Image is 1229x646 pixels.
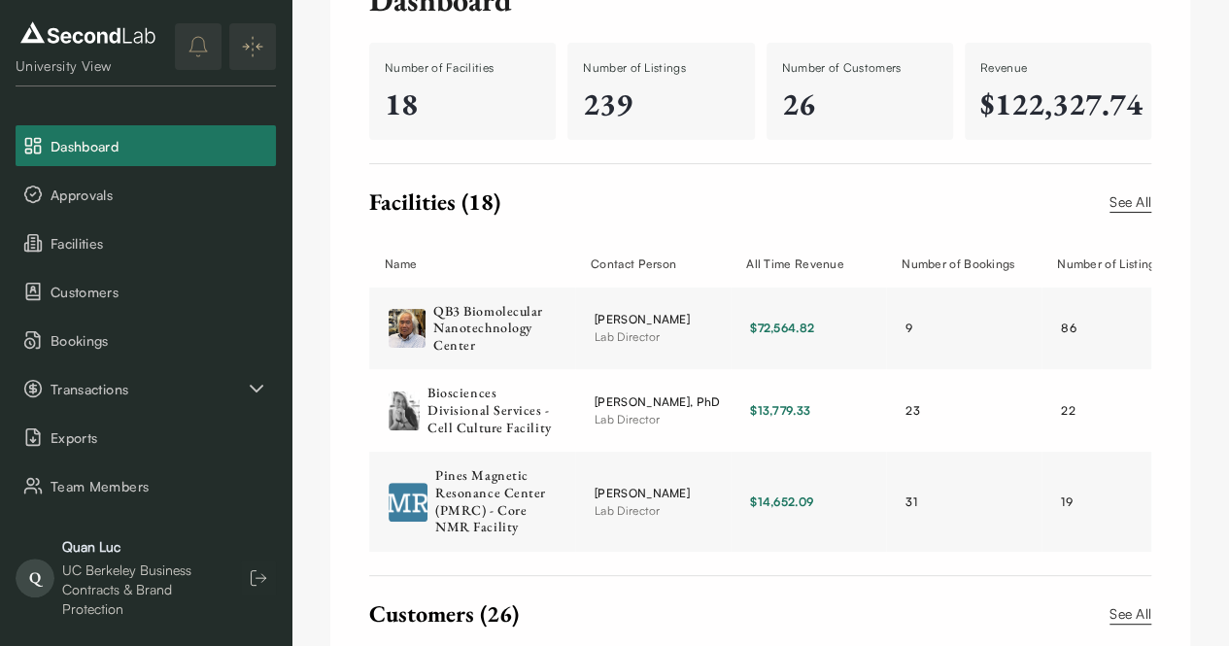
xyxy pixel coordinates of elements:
[16,271,276,312] button: Customers
[389,483,427,522] img: Pines Magnetic Resonance Center (PMRC) - Core NMR Facility
[16,465,276,506] button: Team Members
[229,23,276,70] button: Expand/Collapse sidebar
[175,23,222,70] button: notifications
[782,59,938,77] div: Number of Customers
[51,136,268,156] span: Dashboard
[595,328,711,346] div: Lab Director
[62,561,222,619] div: UC Berkeley Business Contracts & Brand Protection
[1061,402,1178,420] div: 22
[595,502,711,520] div: Lab Director
[369,599,519,629] div: Customers (26)
[746,255,863,273] div: All Time Revenue
[16,368,276,409] div: Transactions sub items
[1110,603,1151,625] a: See All
[385,255,560,273] div: Name
[51,282,268,302] span: Customers
[782,85,938,123] div: 26
[369,187,500,217] div: Facilities (18)
[16,222,276,263] button: Facilities
[750,320,867,337] div: $72,564.82
[16,17,160,49] img: logo
[16,125,276,166] button: Dashboard
[51,379,245,399] span: Transactions
[16,174,276,215] button: Approvals
[385,85,540,123] div: 18
[1061,493,1178,511] div: 19
[902,255,1018,273] div: Number of Bookings
[51,233,268,254] span: Facilities
[905,493,1022,511] div: 31
[1061,320,1178,337] div: 86
[62,537,222,557] div: Quan Luc
[51,476,268,496] span: Team Members
[1110,191,1151,213] a: See All
[16,559,54,597] span: Q
[435,467,556,536] div: Pines Magnetic Resonance Center (PMRC) - Core NMR Facility
[750,493,867,511] div: $14,652.09
[51,185,268,205] span: Approvals
[980,59,1136,77] div: Revenue
[51,427,268,448] span: Exports
[427,385,556,436] div: Biosciences Divisional Services - Cell Culture Facility
[595,485,711,502] div: [PERSON_NAME]
[750,402,867,420] div: $13,779.33
[595,393,711,411] div: [PERSON_NAME], PhD
[16,368,276,409] button: Transactions
[51,330,268,351] span: Bookings
[595,311,711,328] div: [PERSON_NAME]
[16,56,160,76] div: University View
[385,59,540,77] div: Number of Facilities
[905,402,1022,420] div: 23
[980,85,1136,123] div: $122,327.74
[16,417,276,458] button: Exports
[1057,255,1174,273] div: Number of Listings
[583,59,738,77] div: Number of Listings
[591,255,707,273] div: Contact Person
[389,309,426,348] img: QB3 Biomolecular Nanotechnology Center
[433,303,556,355] div: QB3 Biomolecular Nanotechnology Center
[583,85,738,123] div: 239
[241,561,276,595] button: Log out
[595,411,711,428] div: Lab Director
[16,320,276,360] button: Bookings
[905,320,1022,337] div: 9
[389,391,420,430] img: Biosciences Divisional Services - Cell Culture Facility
